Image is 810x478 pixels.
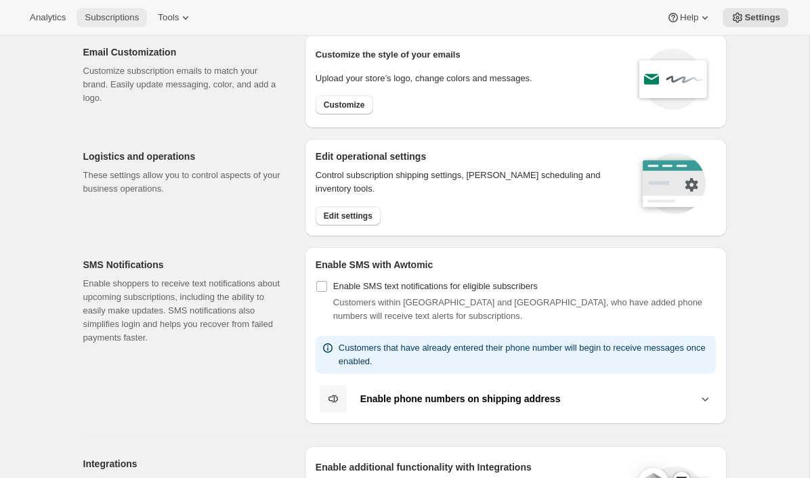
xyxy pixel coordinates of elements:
h2: Enable SMS with Awtomic [316,258,716,271]
p: Customers that have already entered their phone number will begin to receive messages once enabled. [339,341,710,368]
h2: Enable additional functionality with Integrations [316,460,624,474]
span: Analytics [30,12,66,23]
button: Analytics [22,8,74,27]
span: Subscriptions [85,12,139,23]
button: Tools [150,8,200,27]
span: Tools [158,12,179,23]
h2: Edit operational settings [316,150,618,163]
button: Help [658,8,720,27]
p: Upload your store’s logo, change colors and messages. [316,72,532,85]
span: Edit settings [324,211,372,221]
p: Control subscription shipping settings, [PERSON_NAME] scheduling and inventory tools. [316,169,618,196]
h2: SMS Notifications [83,258,283,271]
span: Customers within [GEOGRAPHIC_DATA] and [GEOGRAPHIC_DATA], who have added phone numbers will recei... [333,297,702,321]
span: Settings [744,12,780,23]
p: Enable shoppers to receive text notifications about upcoming subscriptions, including the ability... [83,277,283,345]
span: Enable SMS text notifications for eligible subscribers [333,281,538,291]
button: Settings [723,8,788,27]
span: Customize [324,100,365,110]
button: Customize [316,95,373,114]
p: Customize the style of your emails [316,48,461,62]
button: Enable phone numbers on shipping address [316,385,716,413]
span: Help [680,12,698,23]
h2: Email Customization [83,45,283,59]
h2: Logistics and operations [83,150,283,163]
button: Subscriptions [77,8,147,27]
button: Edit settings [316,207,381,225]
p: Customize subscription emails to match your brand. Easily update messaging, color, and add a logo. [83,64,283,105]
h2: Integrations [83,457,283,471]
p: These settings allow you to control aspects of your business operations. [83,169,283,196]
b: Enable phone numbers on shipping address [360,393,561,404]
